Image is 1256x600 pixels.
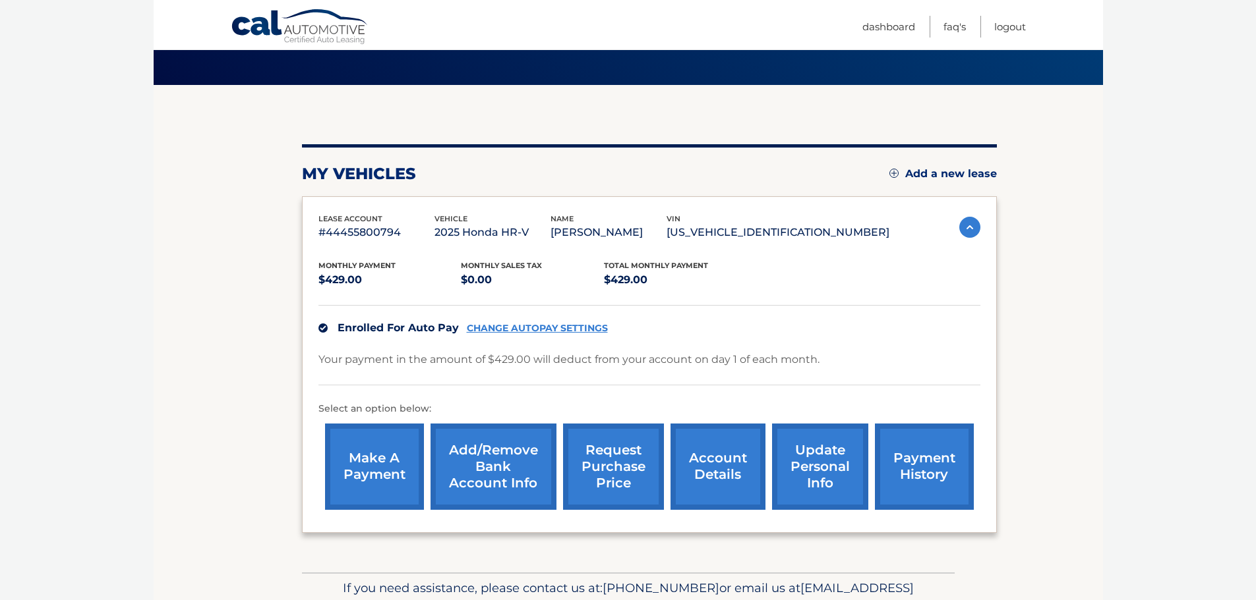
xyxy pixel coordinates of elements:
img: accordion-active.svg [959,217,980,238]
p: Your payment in the amount of $429.00 will deduct from your account on day 1 of each month. [318,350,820,369]
img: check.svg [318,323,328,333]
h2: my vehicles [302,164,416,184]
a: Add/Remove bank account info [431,423,556,510]
span: Monthly Payment [318,261,396,270]
a: account details [671,423,765,510]
span: Total Monthly Payment [604,261,708,270]
p: 2025 Honda HR-V [434,223,551,242]
p: [US_VEHICLE_IDENTIFICATION_NUMBER] [667,223,889,242]
p: $429.00 [604,271,747,289]
a: payment history [875,423,974,510]
p: #44455800794 [318,223,434,242]
p: $429.00 [318,271,462,289]
a: Logout [994,16,1026,38]
a: Add a new lease [889,167,997,180]
a: update personal info [772,423,868,510]
p: $0.00 [461,271,604,289]
span: Enrolled For Auto Pay [338,321,459,334]
p: [PERSON_NAME] [551,223,667,242]
a: make a payment [325,423,424,510]
a: CHANGE AUTOPAY SETTINGS [467,323,608,334]
span: vin [667,214,680,223]
a: Cal Automotive [231,9,369,47]
a: request purchase price [563,423,664,510]
span: Monthly sales Tax [461,261,542,270]
a: FAQ's [943,16,966,38]
img: add.svg [889,169,899,178]
a: Dashboard [862,16,915,38]
p: Select an option below: [318,401,980,417]
span: name [551,214,574,223]
span: lease account [318,214,382,223]
span: [PHONE_NUMBER] [603,580,719,595]
span: vehicle [434,214,467,223]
